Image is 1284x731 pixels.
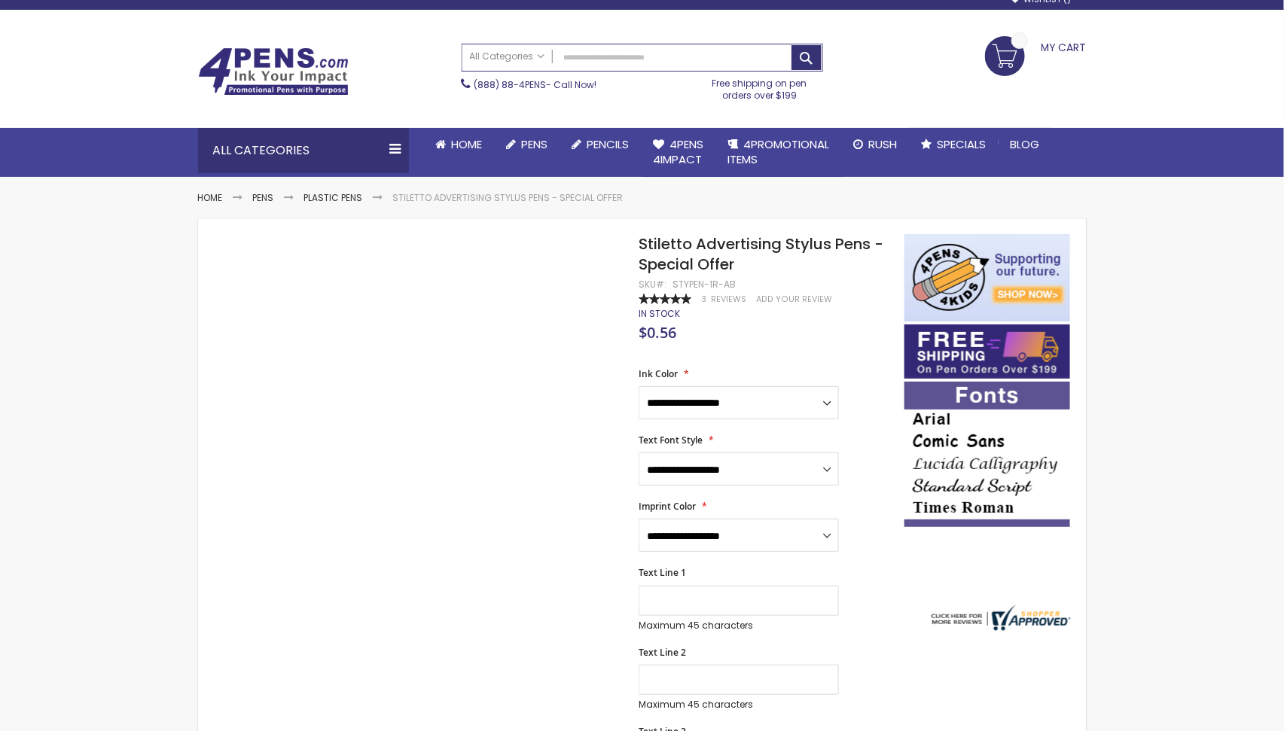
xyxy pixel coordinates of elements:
[452,136,483,152] span: Home
[474,78,547,91] a: (888) 88-4PENS
[587,136,630,152] span: Pencils
[654,136,704,167] span: 4Pens 4impact
[639,322,676,343] span: $0.56
[639,500,696,513] span: Imprint Color
[474,78,597,91] span: - Call Now!
[639,566,686,579] span: Text Line 1
[198,47,349,96] img: 4Pens Custom Pens and Promotional Products
[728,136,830,167] span: 4PROMOTIONAL ITEMS
[697,72,823,102] div: Free shipping on pen orders over $199
[639,294,691,304] div: 100%
[711,294,746,305] span: Reviews
[304,191,363,204] a: Plastic Pens
[639,367,678,380] span: Ink Color
[198,128,409,173] div: All Categories
[701,294,749,305] a: 3 Reviews
[495,128,560,161] a: Pens
[904,382,1070,527] img: font-personalization-examples
[716,128,842,177] a: 4PROMOTIONALITEMS
[756,294,832,305] a: Add Your Review
[639,307,680,320] span: In stock
[393,192,624,204] li: Stiletto Advertising Stylus Pens - Special Offer
[639,646,686,659] span: Text Line 2
[522,136,548,152] span: Pens
[560,128,642,161] a: Pencils
[904,324,1070,379] img: Free shipping on orders over $199
[928,621,1071,634] a: 4pens.com certificate URL
[1011,136,1040,152] span: Blog
[904,234,1070,321] img: 4pens 4 kids
[639,699,839,711] p: Maximum 45 characters
[999,128,1052,161] a: Blog
[642,128,716,177] a: 4Pens4impact
[198,191,223,204] a: Home
[842,128,910,161] a: Rush
[701,294,706,305] span: 3
[639,278,666,291] strong: SKU
[672,279,736,291] div: STYPEN-1R-AB
[639,233,883,275] span: Stiletto Advertising Stylus Pens - Special Offer
[253,191,274,204] a: Pens
[639,620,839,632] p: Maximum 45 characters
[639,434,703,446] span: Text Font Style
[470,50,545,62] span: All Categories
[928,605,1071,631] img: 4pens.com widget logo
[462,44,553,69] a: All Categories
[639,308,680,320] div: Availability
[938,136,987,152] span: Specials
[910,128,999,161] a: Specials
[869,136,898,152] span: Rush
[424,128,495,161] a: Home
